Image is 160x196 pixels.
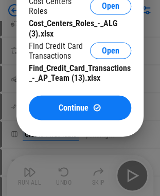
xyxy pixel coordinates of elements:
[29,41,90,60] div: Find Credit Card Transactions
[90,42,131,59] button: Open
[93,103,101,112] img: Continue
[102,2,119,10] span: Open
[29,19,131,38] div: Cost_Centers_Roles_-_ALG (3).xlsx
[29,63,131,82] div: Find_Credit_Card_Transactions_-_AP_Team (13).xlsx
[102,46,119,55] span: Open
[59,103,88,112] span: Continue
[29,95,131,120] button: ContinueContinue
